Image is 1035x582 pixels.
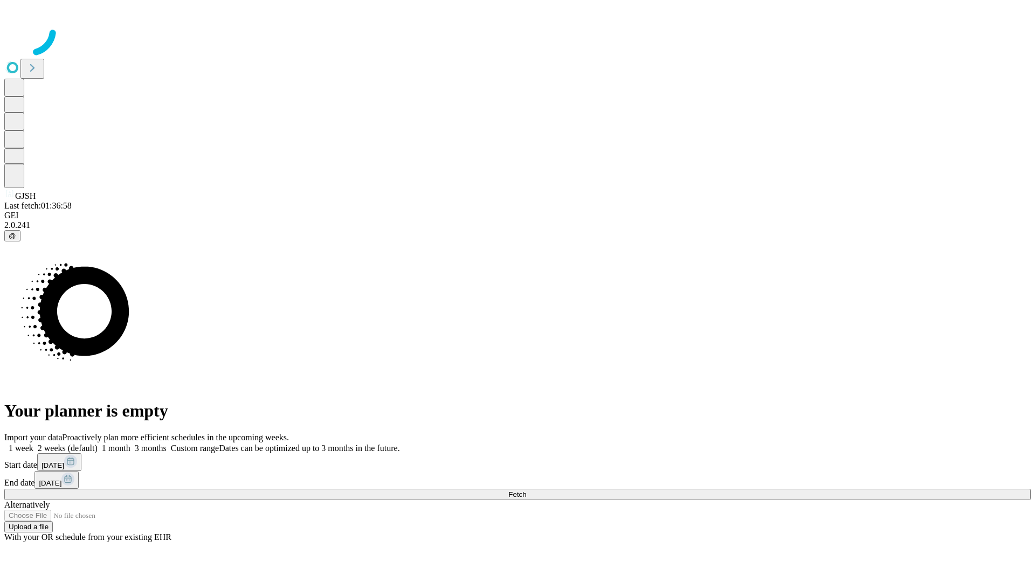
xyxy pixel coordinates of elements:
[135,444,167,453] span: 3 months
[4,433,63,442] span: Import your data
[63,433,289,442] span: Proactively plan more efficient schedules in the upcoming weeks.
[4,489,1031,500] button: Fetch
[37,453,81,471] button: [DATE]
[38,444,98,453] span: 2 weeks (default)
[4,211,1031,220] div: GEI
[4,453,1031,471] div: Start date
[4,201,72,210] span: Last fetch: 01:36:58
[508,490,526,498] span: Fetch
[4,500,50,509] span: Alternatively
[171,444,219,453] span: Custom range
[4,532,171,542] span: With your OR schedule from your existing EHR
[4,230,20,241] button: @
[4,521,53,532] button: Upload a file
[34,471,79,489] button: [DATE]
[42,461,64,469] span: [DATE]
[4,401,1031,421] h1: Your planner is empty
[4,220,1031,230] div: 2.0.241
[15,191,36,200] span: GJSH
[219,444,399,453] span: Dates can be optimized up to 3 months in the future.
[9,444,33,453] span: 1 week
[4,471,1031,489] div: End date
[102,444,130,453] span: 1 month
[39,479,61,487] span: [DATE]
[9,232,16,240] span: @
